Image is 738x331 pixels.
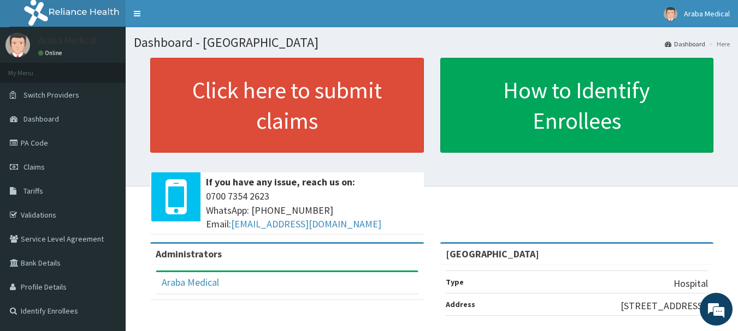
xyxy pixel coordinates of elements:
a: [EMAIL_ADDRESS][DOMAIN_NAME] [231,218,381,230]
strong: [GEOGRAPHIC_DATA] [446,248,539,260]
b: Address [446,299,475,309]
div: Minimize live chat window [179,5,205,32]
p: Araba Medical [38,35,97,45]
div: Chat with us now [57,61,184,75]
a: Araba Medical [162,276,219,288]
span: Claims [23,162,45,172]
b: Type [446,277,464,287]
h1: Dashboard - [GEOGRAPHIC_DATA] [134,35,730,50]
img: User Image [664,7,677,21]
textarea: Type your message and hit 'Enter' [5,218,208,256]
a: Click here to submit claims [150,58,424,153]
li: Here [706,39,730,49]
span: Dashboard [23,114,59,124]
span: Switch Providers [23,90,79,100]
span: We're online! [63,97,151,207]
span: 0700 7354 2623 WhatsApp: [PHONE_NUMBER] Email: [206,189,418,231]
a: How to Identify Enrollees [440,58,714,153]
span: Tariffs [23,186,43,196]
img: User Image [5,33,30,57]
p: [STREET_ADDRESS]. [621,299,708,313]
img: d_794563401_company_1708531726252_794563401 [20,55,44,82]
span: Araba Medical [684,9,730,19]
a: Dashboard [665,39,705,49]
b: If you have any issue, reach us on: [206,176,355,188]
p: Hospital [674,276,708,291]
a: Online [38,49,64,57]
b: Administrators [156,248,222,260]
